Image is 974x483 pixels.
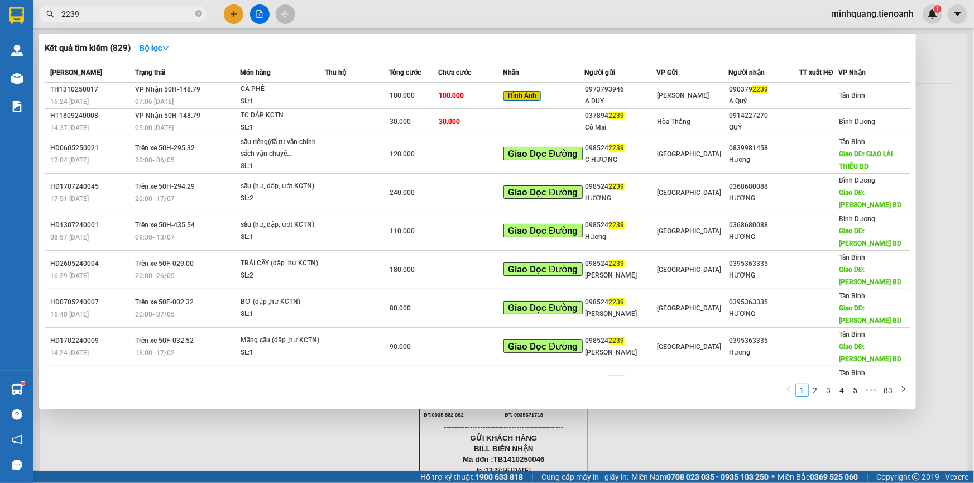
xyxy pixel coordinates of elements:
span: 30.000 [439,118,460,126]
span: Thu hộ [325,69,346,76]
span: TB1410250046 - [51,32,184,62]
div: 037894 [586,110,656,122]
span: message [12,460,22,470]
span: 30.000 [390,118,411,126]
a: 5 [850,384,862,396]
span: 120.000 [390,150,415,158]
span: 90.000 [390,343,411,351]
span: VP Nhận 50H-148.79 [135,85,200,93]
sup: 1 [21,382,25,385]
div: HƯƠNG [729,270,799,281]
div: HD2605240004 [50,258,132,270]
span: Trên xe 50H-294.29 [135,183,195,190]
span: Bình Dương [839,176,875,184]
div: A Quý [729,95,799,107]
span: Trên xe 50H-435.54 [135,221,195,229]
div: Cô Mai [586,122,656,133]
a: 1 [796,384,808,396]
div: NG: 0985242239 [241,373,324,385]
div: HƯƠNG [586,193,656,204]
div: sầu (hư,,dập, ướt KCTN) [241,219,324,231]
span: 16:40 [DATE] [50,310,89,318]
div: 0368680088 [729,181,799,193]
div: SL: 1 [241,308,324,321]
div: 098524 [586,181,656,193]
input: Tìm tên, số ĐT hoặc mã đơn [61,8,193,20]
span: 16:29 [DATE] [50,272,89,280]
div: TC DẬP KCTN [241,109,324,122]
div: 0368680088 [729,219,799,231]
div: 0973793946 [586,84,656,95]
a: 3 [823,384,835,396]
div: 098524 [586,142,656,154]
span: Trên xe 50F-002.32 [135,298,194,306]
span: close-circle [195,10,202,17]
span: Tân Bình [71,6,113,18]
span: search [46,10,54,18]
span: Nhãn [503,69,519,76]
a: 2 [809,384,822,396]
span: 16:24 [DATE] [50,98,89,106]
span: VP Nhận [838,69,866,76]
div: 0839981458 [729,142,799,154]
span: Tân Bình [839,331,865,338]
span: [GEOGRAPHIC_DATA] [657,150,721,158]
span: 240.000 [390,189,415,197]
span: ••• [862,384,880,397]
h3: Kết quả tìm kiếm ( 829 ) [45,42,131,54]
span: 2239 [752,85,768,93]
div: C HƯƠNG [586,154,656,166]
div: HD0605250021 [50,142,132,154]
span: [GEOGRAPHIC_DATA] [657,266,721,274]
a: 83 [881,384,896,396]
span: minhquang.tienoanh - In: [51,42,184,62]
div: SL: 1 [241,231,324,243]
span: TT xuất HĐ [799,69,833,76]
div: HD1707240045 [50,181,132,193]
span: Bình Dương [839,215,875,223]
div: [PERSON_NAME] [586,270,656,281]
div: HD1702240009 [50,335,132,347]
span: Tổng cước [389,69,421,76]
li: 4 [836,384,849,397]
span: left [785,386,792,393]
img: logo-vxr [9,7,24,24]
span: 20:00 - 17/07 [135,195,175,203]
li: 83 [880,384,897,397]
span: Giao Dọc Đường [503,224,582,237]
span: 13:27:56 [DATE] [51,42,184,62]
div: HƯƠNG [729,193,799,204]
span: Chưa cước [438,69,471,76]
span: 2239 [609,375,625,383]
span: Giao DĐ: [PERSON_NAME] BD [839,304,901,324]
span: Giao DĐ: [PERSON_NAME] BD [839,266,901,286]
span: Trạng thái [135,69,165,76]
span: 09:30 - 13/07 [135,233,175,241]
button: right [897,384,910,397]
div: [PERSON_NAME] [586,347,656,358]
div: Hương [729,154,799,166]
img: warehouse-icon [11,73,23,84]
span: Gửi: [51,6,113,18]
li: 5 [849,384,862,397]
span: 110.000 [390,227,415,235]
span: 17:04 [DATE] [50,156,89,164]
div: HD0705240007 [50,297,132,308]
span: VP Gửi [656,69,678,76]
div: SL: 1 [241,95,324,108]
div: HƯƠNG [729,308,799,320]
span: 20:00 - 26/05 [135,272,175,280]
span: right [900,386,907,393]
strong: Nhận: [6,69,167,130]
span: 2239 [609,112,625,119]
button: Bộ lọcdown [131,39,179,57]
span: 17:51 [DATE] [50,195,89,203]
span: Bình Dương [839,118,875,126]
span: Giao DĐ: [PERSON_NAME] BD [839,227,901,247]
div: TH1310250017 [50,84,132,95]
div: CÀ PHÊ [241,83,324,95]
span: A TUẤN - 0796898678 [51,21,141,30]
strong: Bộ lọc [140,44,170,52]
span: Trên xe 50F-032.52 [135,337,194,345]
span: close-circle [195,9,202,20]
